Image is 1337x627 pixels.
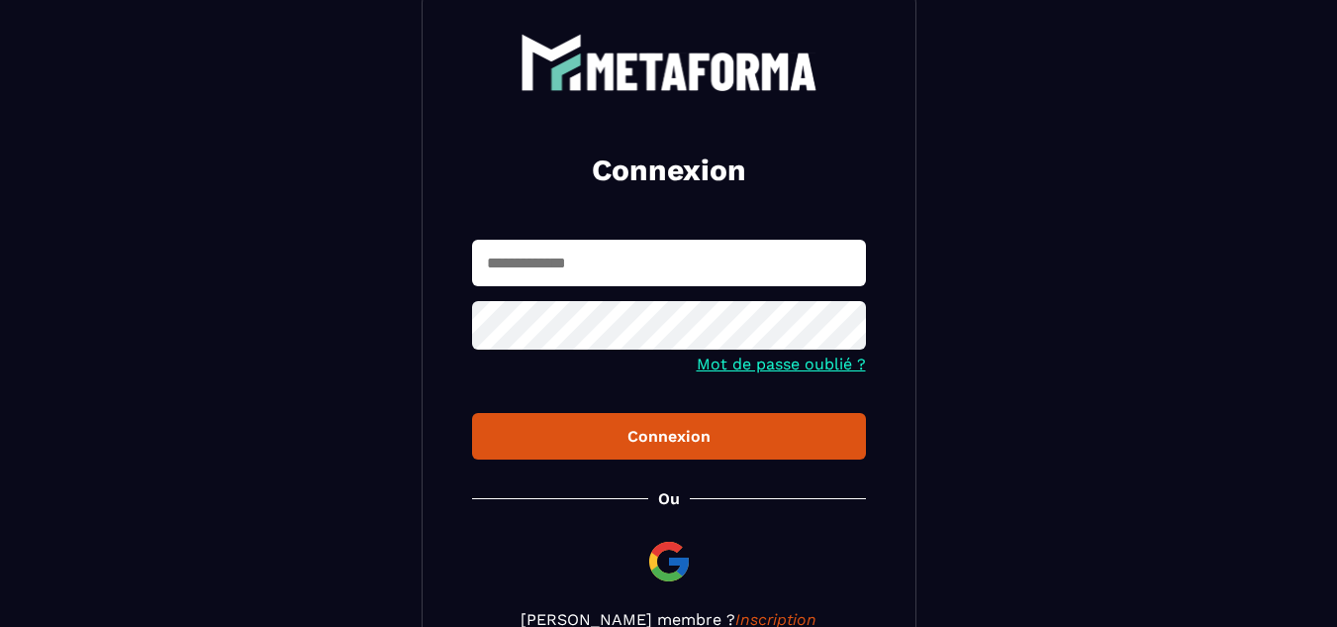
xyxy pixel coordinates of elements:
[488,427,850,446] div: Connexion
[472,413,866,460] button: Connexion
[658,489,680,508] p: Ou
[645,538,693,585] img: google
[496,151,842,190] h2: Connexion
[521,34,817,91] img: logo
[472,34,866,91] a: logo
[697,355,866,373] a: Mot de passe oublié ?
